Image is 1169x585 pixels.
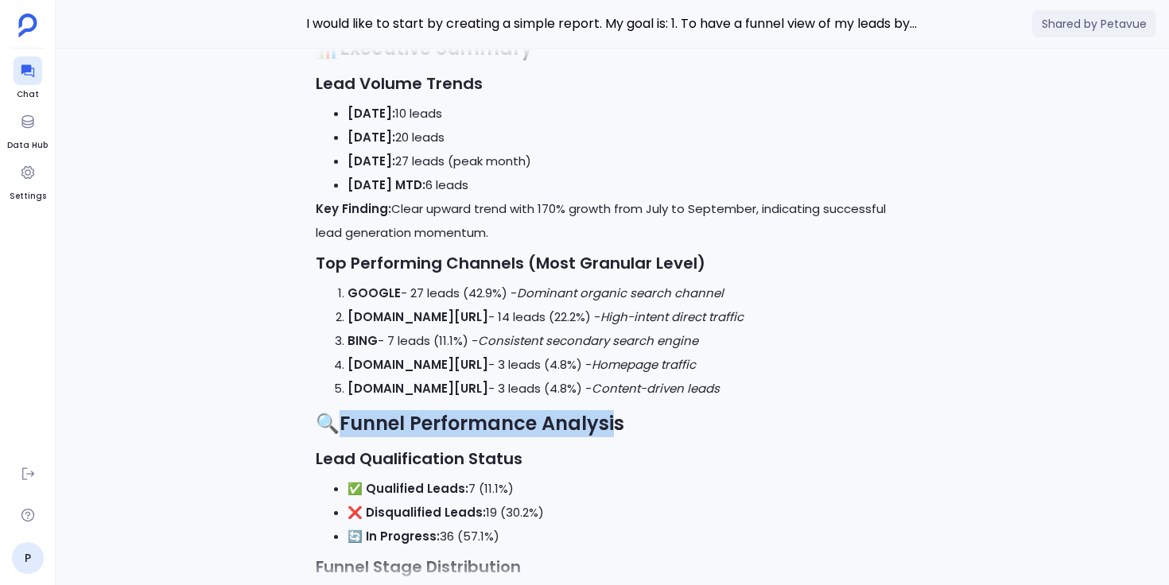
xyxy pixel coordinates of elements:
li: 20 leads [348,126,909,149]
a: P [12,542,44,574]
li: - 3 leads (4.8%) - [348,377,909,401]
span: Shared by Petavue [1032,10,1156,37]
em: High-intent direct traffic [600,308,744,325]
strong: Key Finding: [316,200,391,217]
strong: ❌ Disqualified Leads: [348,504,486,521]
strong: 🔄 In Progress: [348,528,440,544]
li: - 27 leads (42.9%) - [348,281,909,305]
li: - 3 leads (4.8%) - [348,353,909,377]
em: Homepage traffic [592,356,696,373]
strong: [DOMAIN_NAME][URL] [348,380,488,397]
li: 10 leads [348,102,909,126]
strong: [DOMAIN_NAME][URL] [348,356,488,373]
strong: [DATE] MTD: [348,176,425,193]
strong: [DOMAIN_NAME][URL] [348,308,488,325]
strong: [DATE]: [348,129,395,145]
a: Data Hub [7,107,48,152]
em: Dominant organic search channel [517,285,724,301]
li: - 7 leads (11.1%) - [348,329,909,353]
li: 6 leads [348,173,909,197]
strong: Top Performing Channels (Most Granular Level) [316,252,705,274]
p: Clear upward trend with 170% growth from July to September, indicating successful lead generation... [316,197,909,245]
span: Settings [10,190,46,203]
li: 19 (30.2%) [348,501,909,525]
strong: Funnel Performance Analysis [340,410,624,436]
li: - 14 leads (22.2%) - [348,305,909,329]
strong: BING [348,332,378,349]
em: Content-driven leads [592,380,720,397]
span: Chat [14,88,42,101]
strong: [DATE]: [348,105,395,122]
h2: 🔍 [316,410,909,437]
em: Consistent secondary search engine [478,332,698,349]
strong: ✅ Qualified Leads: [348,480,468,497]
a: Settings [10,158,46,203]
img: petavue logo [18,14,37,37]
strong: Lead Volume Trends [316,72,483,95]
span: I would like to start by creating a simple report. My goal is: 1. To have a funnel view of my lea... [306,14,918,34]
li: 36 (57.1%) [348,525,909,548]
li: 27 leads (peak month) [348,149,909,173]
span: Data Hub [7,139,48,152]
li: 7 (11.1%) [348,477,909,501]
strong: Lead Qualification Status [316,447,522,470]
strong: GOOGLE [348,285,401,301]
strong: [DATE]: [348,153,395,169]
a: Chat [14,56,42,101]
